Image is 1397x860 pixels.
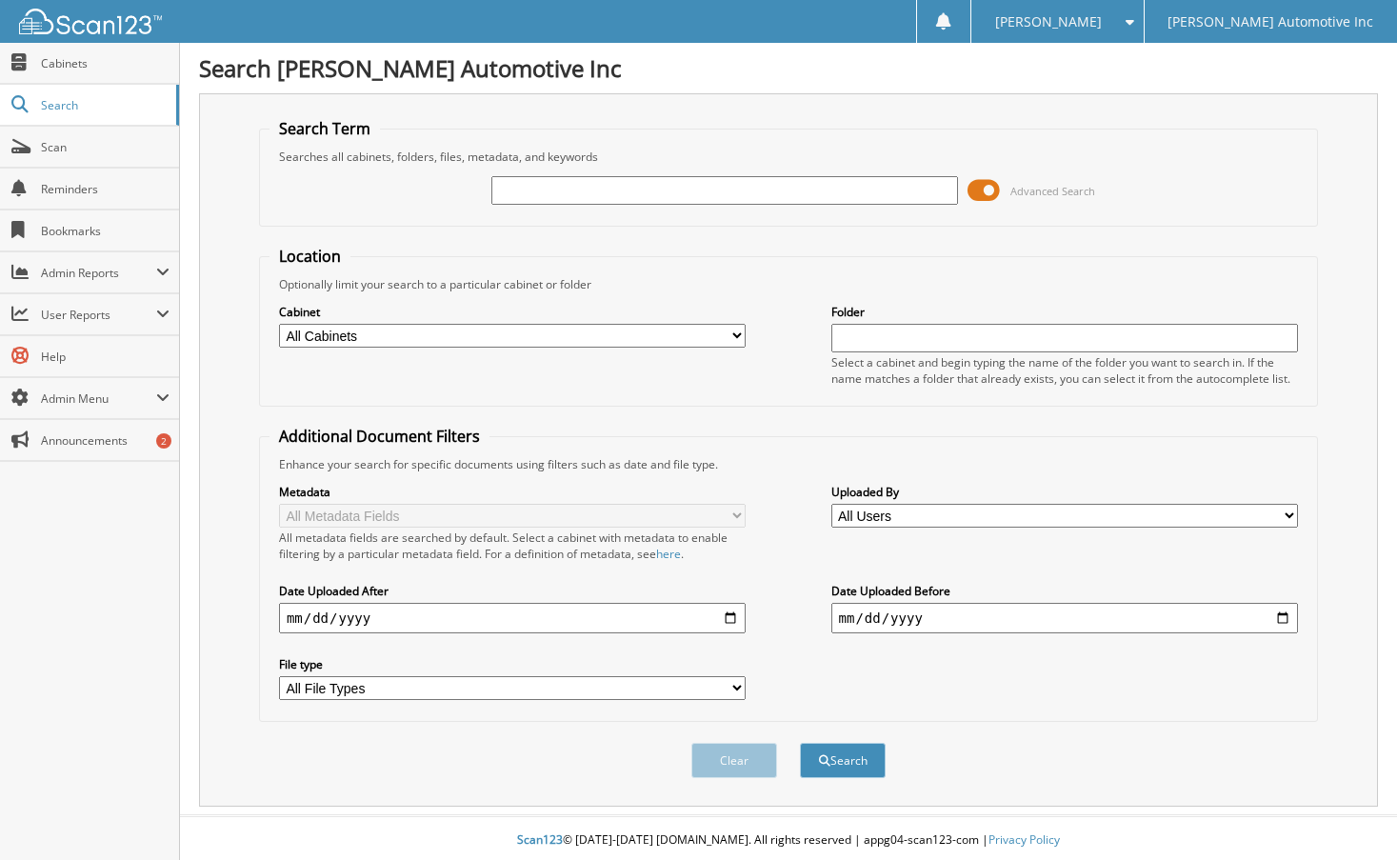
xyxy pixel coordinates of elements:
img: scan123-logo-white.svg [19,9,162,34]
div: Optionally limit your search to a particular cabinet or folder [269,276,1307,292]
label: Cabinet [279,304,747,320]
input: start [279,603,747,633]
button: Clear [691,743,777,778]
span: Admin Menu [41,390,156,407]
span: Admin Reports [41,265,156,281]
span: [PERSON_NAME] Automotive Inc [1167,16,1373,28]
span: Advanced Search [1010,184,1095,198]
legend: Location [269,246,350,267]
h1: Search [PERSON_NAME] Automotive Inc [199,52,1378,84]
legend: Search Term [269,118,380,139]
label: Date Uploaded After [279,583,747,599]
label: Date Uploaded Before [831,583,1299,599]
div: All metadata fields are searched by default. Select a cabinet with metadata to enable filtering b... [279,530,747,562]
div: Select a cabinet and begin typing the name of the folder you want to search in. If the name match... [831,354,1299,387]
span: Reminders [41,181,170,197]
span: Search [41,97,167,113]
div: Enhance your search for specific documents using filters such as date and file type. [269,456,1307,472]
div: 2 [156,433,171,449]
label: Uploaded By [831,484,1299,500]
span: [PERSON_NAME] [995,16,1102,28]
label: File type [279,656,747,672]
div: Searches all cabinets, folders, files, metadata, and keywords [269,149,1307,165]
a: Privacy Policy [988,831,1060,848]
span: Scan123 [517,831,563,848]
input: end [831,603,1299,633]
span: Bookmarks [41,223,170,239]
button: Search [800,743,886,778]
span: Cabinets [41,55,170,71]
a: here [656,546,681,562]
span: Scan [41,139,170,155]
span: Help [41,349,170,365]
span: Announcements [41,432,170,449]
span: User Reports [41,307,156,323]
label: Folder [831,304,1299,320]
legend: Additional Document Filters [269,426,489,447]
label: Metadata [279,484,747,500]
